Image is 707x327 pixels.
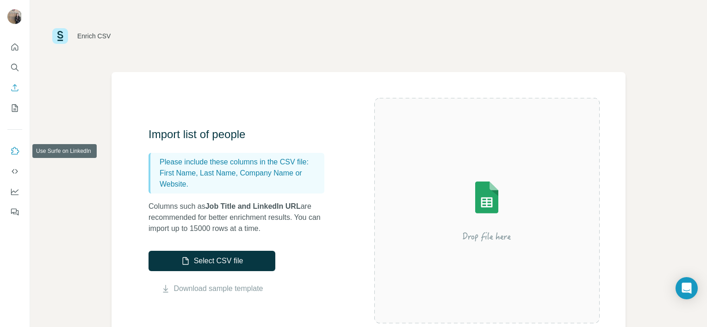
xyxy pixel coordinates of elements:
p: Columns such as are recommended for better enrichment results. You can import up to 15000 rows at... [149,201,334,234]
button: Quick start [7,39,22,55]
a: Download sample template [174,283,263,294]
button: Feedback [7,204,22,220]
p: Please include these columns in the CSV file: [160,157,321,168]
button: My lists [7,100,22,116]
img: Surfe Logo [52,28,68,44]
button: Download sample template [149,283,275,294]
p: First Name, Last Name, Company Name or Website. [160,168,321,190]
button: Use Surfe API [7,163,22,180]
button: Select CSV file [149,251,275,271]
img: Avatar [7,9,22,24]
button: Enrich CSV [7,79,22,96]
img: Surfe Illustration - Drop file here or select below [403,155,570,266]
button: Use Surfe on LinkedIn [7,143,22,159]
h3: Import list of people [149,127,334,142]
div: Open Intercom Messenger [676,277,698,299]
span: Job Title and LinkedIn URL [205,202,301,210]
button: Search [7,59,22,76]
div: Enrich CSV [77,31,111,41]
button: Dashboard [7,183,22,200]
